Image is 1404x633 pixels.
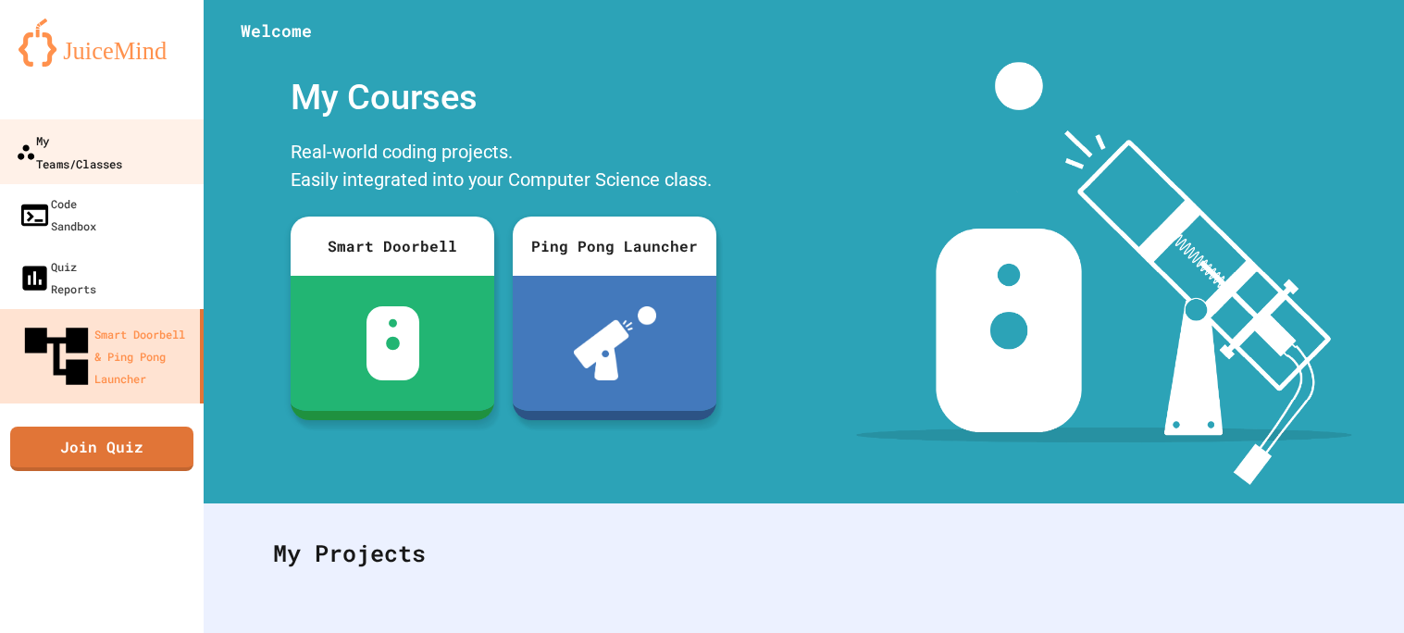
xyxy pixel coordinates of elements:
img: sdb-white.svg [367,306,419,380]
div: Smart Doorbell [291,217,494,276]
img: banner-image-my-projects.png [856,62,1352,485]
div: My Courses [281,62,726,133]
div: Smart Doorbell & Ping Pong Launcher [19,318,193,394]
div: Code Sandbox [19,192,96,237]
div: My Teams/Classes [16,129,122,174]
img: ppl-with-ball.png [574,306,656,380]
a: Join Quiz [10,427,193,471]
div: Real-world coding projects. Easily integrated into your Computer Science class. [281,133,726,203]
div: Ping Pong Launcher [513,217,716,276]
div: My Projects [255,517,1353,590]
div: Quiz Reports [19,255,96,300]
img: logo-orange.svg [19,19,185,67]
